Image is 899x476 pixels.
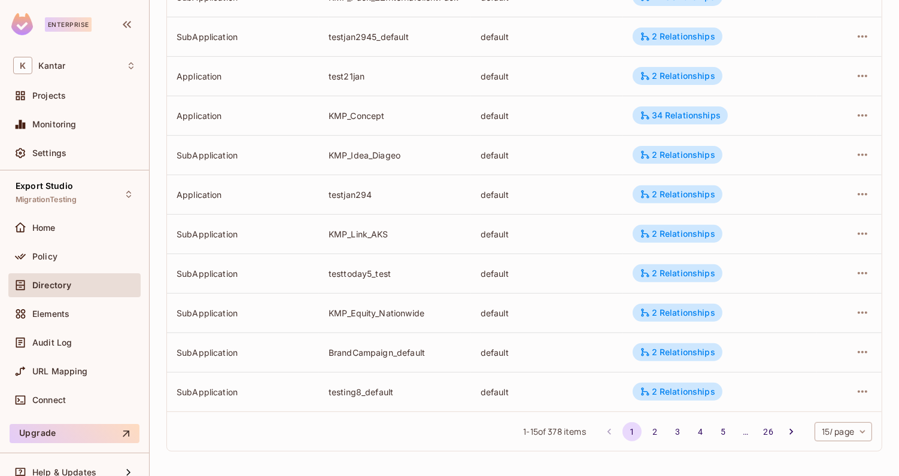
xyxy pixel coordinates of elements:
div: 2 Relationships [640,268,715,279]
div: 2 Relationships [640,149,715,160]
button: Go to page 3 [668,422,687,441]
div: default [481,268,613,279]
div: test21jan [329,71,461,82]
div: 2 Relationships [640,31,715,42]
div: default [481,307,613,319]
div: 2 Relationships [640,386,715,397]
div: testjan2945_default [329,31,461,42]
div: KMP_Idea_Diageo [329,149,461,161]
span: Elements [32,309,69,319]
div: default [481,71,613,82]
div: default [481,31,613,42]
div: KMP_Concept [329,110,461,121]
button: Go to next page [782,422,801,441]
div: KMP_Equity_Nationwide [329,307,461,319]
button: Go to page 2 [645,422,664,441]
button: Go to page 4 [691,422,710,441]
span: Policy [32,252,57,261]
div: 34 Relationships [640,110,721,121]
span: Settings [32,148,66,158]
div: SubApplication [177,228,309,240]
div: default [481,228,613,240]
div: SubApplication [177,149,309,161]
div: 2 Relationships [640,228,715,239]
div: default [481,149,613,161]
nav: pagination navigation [598,422,803,441]
span: Export Studio [16,181,73,191]
span: Connect [32,395,66,405]
img: SReyMgAAAABJRU5ErkJggg== [11,13,33,35]
div: default [481,386,613,398]
div: 15 / page [815,422,872,441]
div: SubApplication [177,31,309,42]
div: 2 Relationships [640,307,715,318]
div: testtoday5_test [329,268,461,279]
div: … [736,426,755,438]
div: SubApplication [177,386,309,398]
span: Projects [32,91,66,100]
div: default [481,189,613,200]
div: Application [177,110,309,121]
div: SubApplication [177,347,309,358]
span: Audit Log [32,338,72,347]
span: Directory [32,280,71,290]
div: 2 Relationships [640,71,715,81]
button: Go to page 5 [713,422,733,441]
div: SubApplication [177,268,309,279]
button: Upgrade [10,424,139,443]
span: Home [32,223,56,233]
div: 2 Relationships [640,347,715,358]
span: Monitoring [32,120,77,129]
span: Workspace: Kantar [38,61,65,71]
span: MigrationTesting [16,195,77,205]
div: Enterprise [45,17,92,32]
button: Go to page 26 [759,422,778,441]
div: testing8_default [329,386,461,398]
div: BrandCampaign_default [329,347,461,358]
span: K [13,57,32,74]
div: Application [177,71,309,82]
div: 2 Relationships [640,189,715,200]
button: page 1 [622,422,642,441]
div: Application [177,189,309,200]
div: KMP_Link_AKS [329,228,461,240]
span: URL Mapping [32,367,88,376]
div: SubApplication [177,307,309,319]
span: 1 - 15 of 378 items [523,425,585,438]
div: testjan294 [329,189,461,200]
div: default [481,110,613,121]
div: default [481,347,613,358]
